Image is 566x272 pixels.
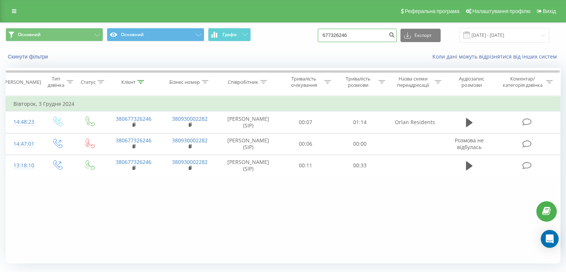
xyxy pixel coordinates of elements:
[455,137,484,151] span: Розмова не відбулась
[107,28,204,41] button: Основний
[432,53,560,60] a: Коли дані можуть відрізнятися вiд інших систем
[116,115,151,122] a: 380677326246
[228,79,258,85] div: Співробітник
[169,79,200,85] div: Бізнес номер
[6,97,560,111] td: Вівторок, 3 Грудня 2024
[3,79,41,85] div: [PERSON_NAME]
[541,230,559,248] div: Open Intercom Messenger
[116,158,151,165] a: 380677326246
[116,137,151,144] a: 380677326246
[6,28,103,41] button: Основний
[208,28,251,41] button: Графік
[400,29,441,42] button: Експорт
[81,79,96,85] div: Статус
[333,133,387,155] td: 00:00
[450,76,493,88] div: Аудіозапис розмови
[218,155,279,176] td: [PERSON_NAME] (SIP)
[339,76,377,88] div: Тривалість розмови
[172,115,208,122] a: 380930002282
[279,133,333,155] td: 00:06
[279,111,333,133] td: 00:07
[218,133,279,155] td: [PERSON_NAME] (SIP)
[501,76,544,88] div: Коментар/категорія дзвінка
[223,32,237,37] span: Графік
[218,111,279,133] td: [PERSON_NAME] (SIP)
[121,79,135,85] div: Клієнт
[333,155,387,176] td: 00:33
[279,155,333,176] td: 00:11
[13,137,33,151] div: 14:47:01
[318,29,397,42] input: Пошук за номером
[13,158,33,173] div: 13:18:10
[387,111,443,133] td: Orlan Residents
[172,158,208,165] a: 380930002282
[13,115,33,129] div: 14:48:23
[394,76,433,88] div: Назва схеми переадресації
[543,8,556,14] span: Вихід
[18,32,41,38] span: Основний
[472,8,530,14] span: Налаштування профілю
[172,137,208,144] a: 380930002282
[47,76,64,88] div: Тип дзвінка
[285,76,323,88] div: Тривалість очікування
[333,111,387,133] td: 01:14
[405,8,460,14] span: Реферальна програма
[6,53,52,60] button: Скинути фільтри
